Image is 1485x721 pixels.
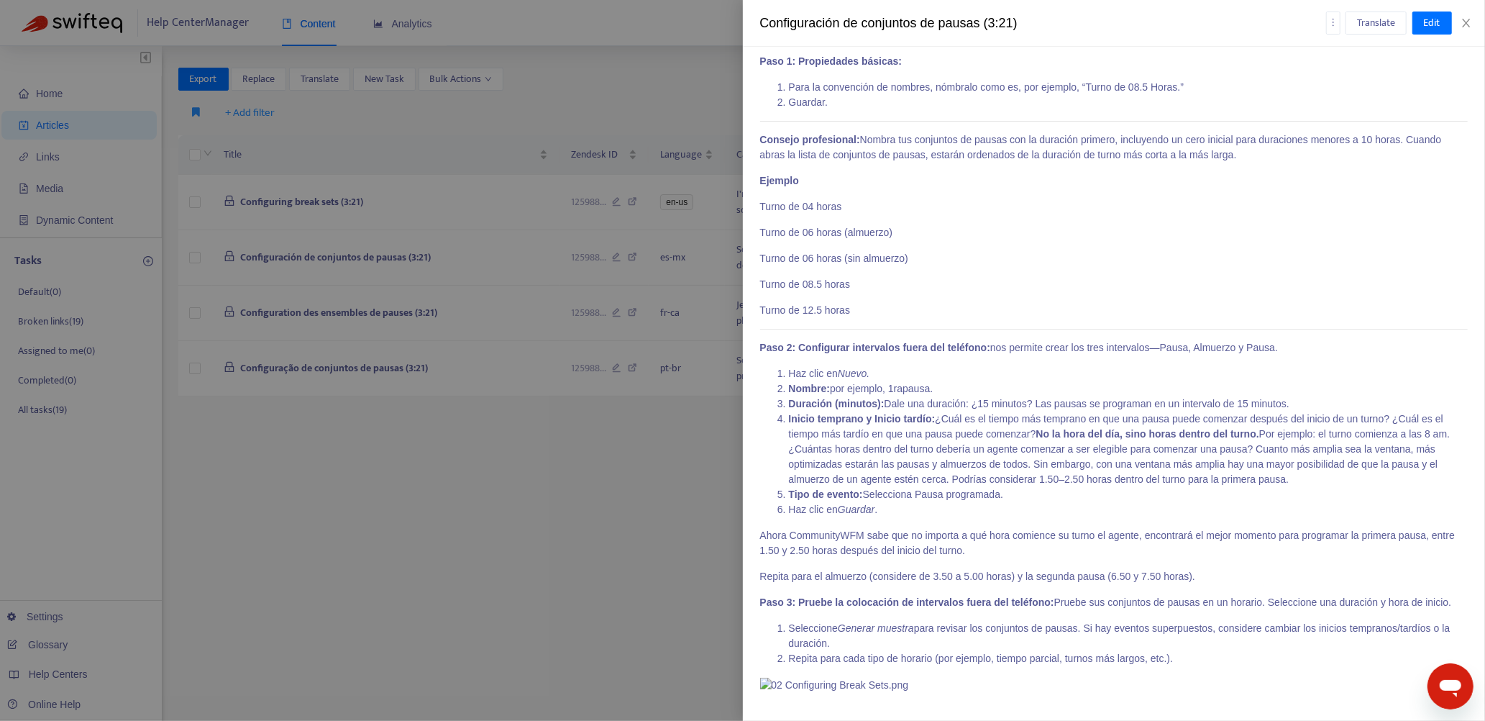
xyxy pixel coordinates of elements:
[789,413,1443,440] span: ¿Cuál es el tiempo más temprano en que una pausa puede comenzar después del inicio de un turno? ¿...
[1357,15,1395,31] span: Translate
[760,342,991,353] span: Paso 2: Configurar intervalos fuera del teléfono:
[789,368,838,379] span: Haz clic en
[789,398,885,409] span: Duración (minutos):
[1424,15,1440,31] span: Edit
[760,530,1456,556] span: Ahora CommunityWFM sabe que no importa a qué hora comience su turno el agente, encontrará el mejo...
[760,175,799,186] strong: Ejemplo
[760,199,1468,214] p: Turno de 04 horas
[760,132,1468,163] p: Nombra tus conjuntos de pausas con la duración primero, incluyendo un cero inicial para duracione...
[789,504,838,515] span: Haz clic en
[1328,17,1338,27] span: more
[838,504,874,515] span: Guardar
[760,597,1054,608] span: Paso 3: Pruebe la colocación de intervalos fuera del teléfono:
[1461,17,1472,29] span: close
[1456,17,1476,30] button: Close
[789,96,828,108] span: Guardar.
[1036,428,1259,440] span: No la hora del día, sino horas dentro del turno.
[1345,12,1407,35] button: Translate
[1054,597,1452,608] span: Pruebe sus conjuntos de pausas en un horario. Seleccione una duración y hora de inicio.
[760,225,1468,240] p: Turno de 06 horas (almuerzo)
[789,489,863,500] span: Tipo de evento:
[894,383,903,394] span: ra
[760,55,903,67] span: Paso 1: Propiedades básicas:
[760,571,1195,582] span: Repita para el almuerzo (considere de 3.50 a 5.00 horas) y la segunda pausa (6.50 y 7.50 horas).
[789,622,1450,649] span: para revisar los conjuntos de pausas. Si hay eventos superpuestos, considere cambiar los inicios ...
[903,383,933,394] span: pausa.
[1326,12,1340,35] button: more
[1412,12,1452,35] button: Edit
[760,251,1468,266] p: Turno de 06 horas (sin almuerzo)
[830,383,894,394] span: por ejemplo, 1
[760,303,1468,318] p: Turno de 12.5 horas
[789,413,932,425] strong: Inicio temprano y Inicio tardío
[1427,663,1473,709] iframe: Button to launch messaging window
[789,622,839,634] span: Seleccione
[932,413,936,425] strong: :
[760,134,860,145] strong: Consejo profesional:
[760,678,909,693] img: 02 Configuring Break Sets.png
[789,383,831,394] span: Nombre:
[789,81,1184,93] span: Para la convención de nombres, nómbralo como es, por ejemplo, “Turno de 08.5 Horas.”
[885,398,1289,409] span: Dale una duración: ¿15 minutos? Las pausas se programan en un intervalo de 15 minutos.
[760,277,1468,292] p: Turno de 08.5 horas
[760,14,1326,33] div: Configuración de conjuntos de pausas (3:21)
[789,653,1174,664] span: Repita para cada tipo de horario (por ejemplo, tiempo parcial, turnos más largos, etc.).
[874,504,877,515] span: .
[838,368,869,379] span: Nuevo.
[838,622,914,634] span: Generar muestra
[863,489,1003,500] span: Selecciona Pausa programada.
[990,342,1278,353] span: nos permite crear los tres intervalos—Pausa, Almuerzo y Pausa.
